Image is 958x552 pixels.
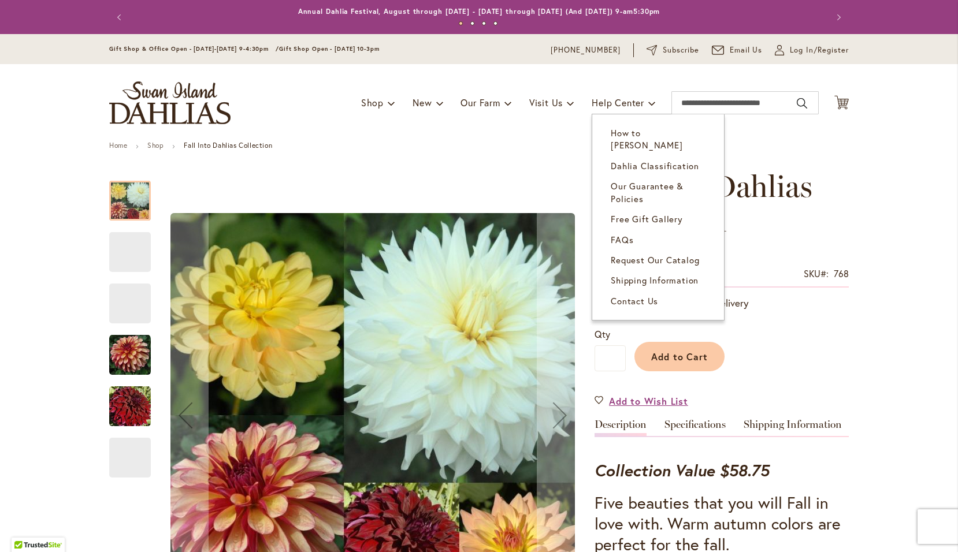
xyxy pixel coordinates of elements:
[712,44,763,56] a: Email Us
[529,96,563,109] span: Visit Us
[109,426,151,478] div: Fall Into Dahlias Collection
[775,44,849,56] a: Log In/Register
[109,81,231,124] a: store logo
[611,180,684,204] span: Our Guarantee & Policies
[461,96,500,109] span: Our Farm
[470,21,474,25] button: 2 of 4
[595,460,769,481] strong: Collection Value $58.75
[109,45,279,53] span: Gift Shop & Office Open - [DATE]-[DATE] 9-4:30pm /
[663,44,699,56] span: Subscribe
[790,44,849,56] span: Log In/Register
[611,254,699,266] span: Request Our Catalog
[611,160,699,171] span: Dahlia Classification
[611,127,682,151] span: How to [PERSON_NAME]
[109,334,151,376] img: Fall Into Dahlias Collection
[730,44,763,56] span: Email Us
[664,419,726,436] a: Specifications
[834,267,849,281] div: 768
[611,213,683,225] span: Free Gift Gallery
[459,21,463,25] button: 1 of 4
[361,96,384,109] span: Shop
[109,141,127,150] a: Home
[413,96,432,109] span: New
[609,394,688,408] span: Add to Wish List
[611,295,658,307] span: Contact Us
[826,6,849,29] button: Next
[595,328,610,340] span: Qty
[634,342,725,371] button: Add to Cart
[109,323,162,375] div: Fall Into Dahlias Collection
[298,7,660,16] a: Annual Dahlia Festival, August through [DATE] - [DATE] through [DATE] (And [DATE]) 9-am5:30pm
[493,21,497,25] button: 4 of 4
[611,234,633,245] span: FAQs
[109,6,132,29] button: Previous
[551,44,621,56] a: [PHONE_NUMBER]
[109,375,162,426] div: Fall Into Dahlias Collection
[595,394,688,408] a: Add to Wish List
[109,386,151,427] img: Fall Into Dahlias Collection
[109,169,162,221] div: Fall Into Dahlias Collection
[611,274,699,286] span: Shipping Information
[804,267,829,279] strong: SKU
[651,350,708,363] span: Add to Cart
[744,419,842,436] a: Shipping Information
[184,141,272,150] strong: Fall Into Dahlias Collection
[279,45,380,53] span: Gift Shop Open - [DATE] 10-3pm
[147,141,164,150] a: Shop
[109,221,162,272] div: Fall Into Dahlias Collection
[647,44,699,56] a: Subscribe
[482,21,486,25] button: 3 of 4
[109,272,162,323] div: Fall Into Dahlias Collection
[595,419,647,436] a: Description
[592,96,644,109] span: Help Center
